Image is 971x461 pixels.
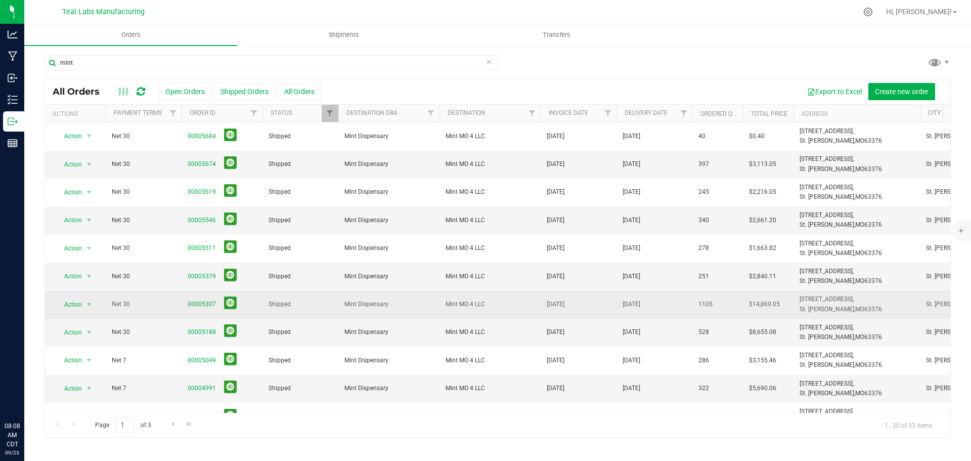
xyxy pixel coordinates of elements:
[547,132,564,141] span: [DATE]
[547,384,564,393] span: [DATE]
[698,272,709,281] span: 251
[800,249,855,257] span: St. [PERSON_NAME],
[53,86,110,97] span: All Orders
[855,306,864,313] span: MO
[344,187,433,197] span: Mint Dispensary
[800,324,854,331] span: [STREET_ADDRESS],
[315,30,373,39] span: Shipments
[237,24,450,46] a: Shipments
[751,110,787,117] a: Total Price
[800,221,855,228] span: St. [PERSON_NAME],
[8,116,18,127] inline-svg: Outbound
[24,24,237,46] a: Orders
[623,412,640,422] span: [DATE]
[698,132,705,141] span: 40
[698,159,709,169] span: 397
[45,55,498,70] input: Search Order ID, Destination, Customer PO...
[344,159,433,169] span: Mint Dispensary
[855,277,864,284] span: MO
[855,137,864,144] span: MO
[749,300,780,309] span: $14,869.05
[698,384,709,393] span: 322
[344,412,433,422] span: Mint Dispensary
[623,384,640,393] span: [DATE]
[188,272,216,281] a: 00005379
[83,213,96,227] span: select
[700,110,739,117] a: Ordered qty
[855,390,864,397] span: MO
[112,132,175,141] span: Net 30
[8,138,18,148] inline-svg: Reports
[875,88,929,96] span: Create new order
[269,216,332,225] span: Shipped
[855,193,864,200] span: MO
[749,132,765,141] span: $0.40
[749,356,776,365] span: $3,155.46
[55,129,82,143] span: Action
[55,325,82,340] span: Action
[864,361,882,368] span: 63376
[446,159,535,169] span: Mint MO 4 LLC
[446,384,535,393] span: Mint MO 4 LLC
[800,352,854,359] span: [STREET_ADDRESS],
[446,327,535,337] span: Mint MO 4 LLC
[83,185,96,199] span: select
[698,356,709,365] span: 286
[625,109,668,116] a: Delivery Date
[159,83,211,100] button: Open Orders
[547,327,564,337] span: [DATE]
[55,353,82,367] span: Action
[749,384,776,393] span: $5,690.06
[800,268,854,275] span: [STREET_ADDRESS],
[55,241,82,256] span: Action
[547,272,564,281] span: [DATE]
[547,412,564,422] span: [DATE]
[165,105,182,122] a: Filter
[83,382,96,396] span: select
[547,187,564,197] span: [DATE]
[547,216,564,225] span: [DATE]
[423,105,439,122] a: Filter
[446,187,535,197] span: Mint MO 4 LLC
[800,184,854,191] span: [STREET_ADDRESS],
[83,353,96,367] span: select
[698,216,709,225] span: 340
[749,272,776,281] span: $2,840.11
[549,109,588,116] a: Invoice Date
[344,384,433,393] span: Mint Dispensary
[269,327,332,337] span: Shipped
[749,216,776,225] span: $2,661.20
[800,155,854,162] span: [STREET_ADDRESS],
[83,298,96,312] span: select
[800,390,855,397] span: St. [PERSON_NAME],
[269,300,332,309] span: Shipped
[114,109,162,116] a: Payment Terms
[55,213,82,227] span: Action
[112,412,175,422] span: Net 7
[5,422,20,449] p: 08:08 AM CDT
[698,300,713,309] span: 1105
[698,412,709,422] span: 742
[83,325,96,340] span: select
[800,380,854,387] span: [STREET_ADDRESS],
[446,300,535,309] span: Mint MO 4 LLC
[344,216,433,225] span: Mint Dispensary
[623,327,640,337] span: [DATE]
[8,73,18,83] inline-svg: Inbound
[864,390,882,397] span: 63376
[188,159,216,169] a: 00005674
[749,412,780,422] span: $12,600.06
[864,165,882,173] span: 63376
[83,269,96,283] span: select
[600,105,616,122] a: Filter
[112,384,175,393] span: Net 7
[855,221,864,228] span: MO
[83,241,96,256] span: select
[116,417,134,433] input: 1
[112,159,175,169] span: Net 30
[269,272,332,281] span: Shipped
[278,83,321,100] button: All Orders
[864,333,882,341] span: 63376
[749,187,776,197] span: $2,216.05
[112,356,175,365] span: Net 7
